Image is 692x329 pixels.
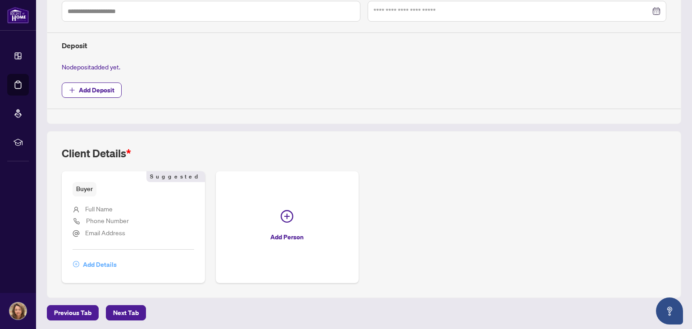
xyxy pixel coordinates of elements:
[7,7,29,23] img: logo
[83,257,117,272] span: Add Details
[54,306,91,320] span: Previous Tab
[146,171,205,182] span: Suggested
[62,63,120,71] span: No deposit added yet.
[106,305,146,320] button: Next Tab
[113,306,139,320] span: Next Tab
[62,40,666,51] h4: Deposit
[85,228,125,237] span: Email Address
[73,261,79,267] span: plus-circle
[270,230,304,244] span: Add Person
[281,210,293,223] span: plus-circle
[79,83,114,97] span: Add Deposit
[73,257,117,272] button: Add Details
[9,302,27,320] img: Profile Icon
[47,305,99,320] button: Previous Tab
[62,146,131,160] h2: Client Details
[216,171,359,283] button: Add Person
[62,82,122,98] button: Add Deposit
[656,297,683,324] button: Open asap
[85,205,113,213] span: Full Name
[86,216,129,224] span: Phone Number
[69,87,75,93] span: plus
[73,182,96,196] span: Buyer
